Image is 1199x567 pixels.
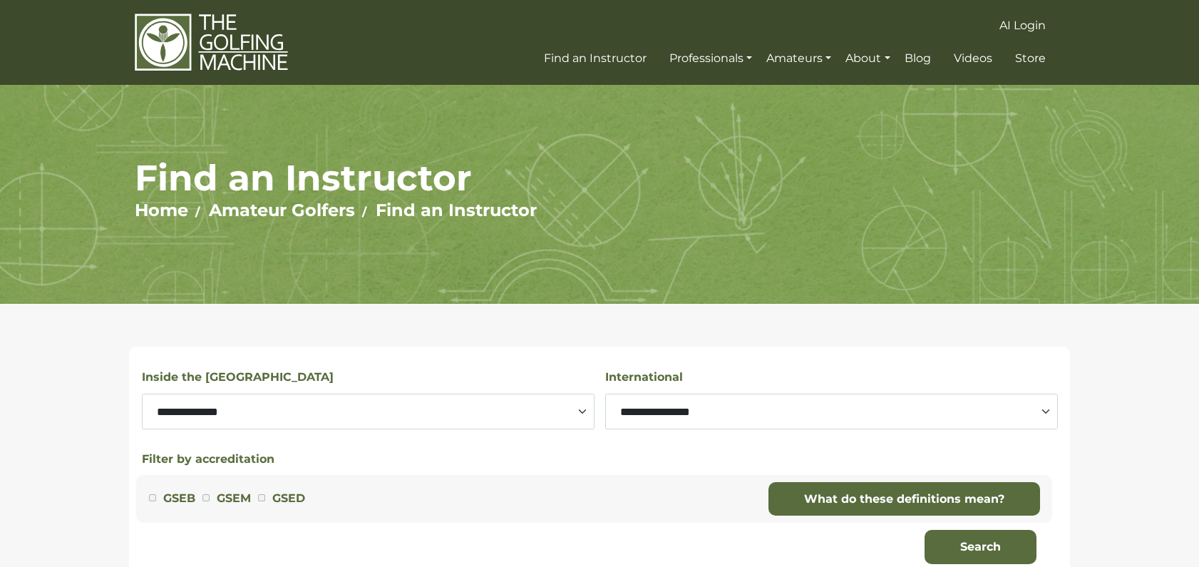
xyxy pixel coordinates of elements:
a: Professionals [666,46,756,71]
a: Videos [950,46,996,71]
button: Filter by accreditation [142,451,274,468]
a: Home [135,200,188,220]
label: International [605,368,683,387]
a: Amateur Golfers [209,200,355,220]
span: Store [1015,51,1046,65]
span: Blog [905,51,931,65]
select: Select a country [605,394,1058,429]
button: Search [925,530,1036,564]
a: Blog [901,46,935,71]
label: GSEB [163,489,195,508]
a: Find an Instructor [376,200,537,220]
h1: Find an Instructor [135,156,1065,200]
span: Videos [954,51,992,65]
label: GSEM [217,489,251,508]
a: Store [1012,46,1049,71]
a: AI Login [996,13,1049,39]
img: The Golfing Machine [135,13,288,72]
a: About [842,46,893,71]
a: Amateurs [763,46,835,71]
span: Find an Instructor [544,51,647,65]
span: AI Login [999,19,1046,32]
label: GSED [272,489,305,508]
a: Find an Instructor [540,46,650,71]
label: Inside the [GEOGRAPHIC_DATA] [142,368,334,387]
a: What do these definitions mean? [768,482,1040,516]
select: Select a state [142,394,595,429]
